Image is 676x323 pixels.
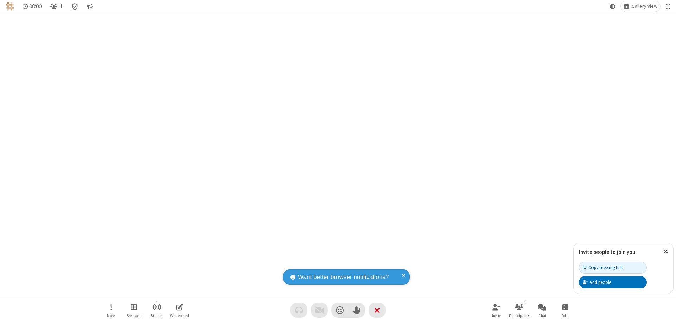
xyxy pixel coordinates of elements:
button: Add people [579,276,647,288]
button: End or leave meeting [369,303,386,318]
span: Whiteboard [170,313,189,318]
span: Gallery view [632,4,657,9]
button: Send a reaction [331,303,348,318]
button: Manage Breakout Rooms [123,300,144,320]
span: Breakout [126,313,141,318]
button: Audio problem - check your Internet connection or call by phone [290,303,307,318]
button: Start streaming [146,300,167,320]
button: Change layout [621,1,660,12]
button: Close popover [658,243,673,260]
span: Participants [509,313,530,318]
button: Open poll [555,300,576,320]
button: Open participant list [47,1,65,12]
button: Open participant list [509,300,530,320]
label: Invite people to join you [579,249,635,255]
span: 1 [60,3,63,10]
button: Open chat [532,300,553,320]
span: Invite [492,313,501,318]
button: Copy meeting link [579,262,647,274]
span: More [107,313,115,318]
span: Chat [538,313,546,318]
span: Polls [561,313,569,318]
button: Raise hand [348,303,365,318]
button: Conversation [84,1,95,12]
button: Invite participants (⌘+Shift+I) [486,300,507,320]
img: QA Selenium DO NOT DELETE OR CHANGE [6,2,14,11]
span: 00:00 [29,3,42,10]
div: Copy meeting link [583,264,623,271]
button: Open menu [100,300,121,320]
span: Want better browser notifications? [298,273,389,282]
div: Timer [20,1,45,12]
button: Video [311,303,328,318]
div: Meeting details Encryption enabled [68,1,82,12]
button: Fullscreen [663,1,674,12]
div: 1 [522,300,528,306]
button: Using system theme [607,1,618,12]
button: Open shared whiteboard [169,300,190,320]
span: Stream [151,313,163,318]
